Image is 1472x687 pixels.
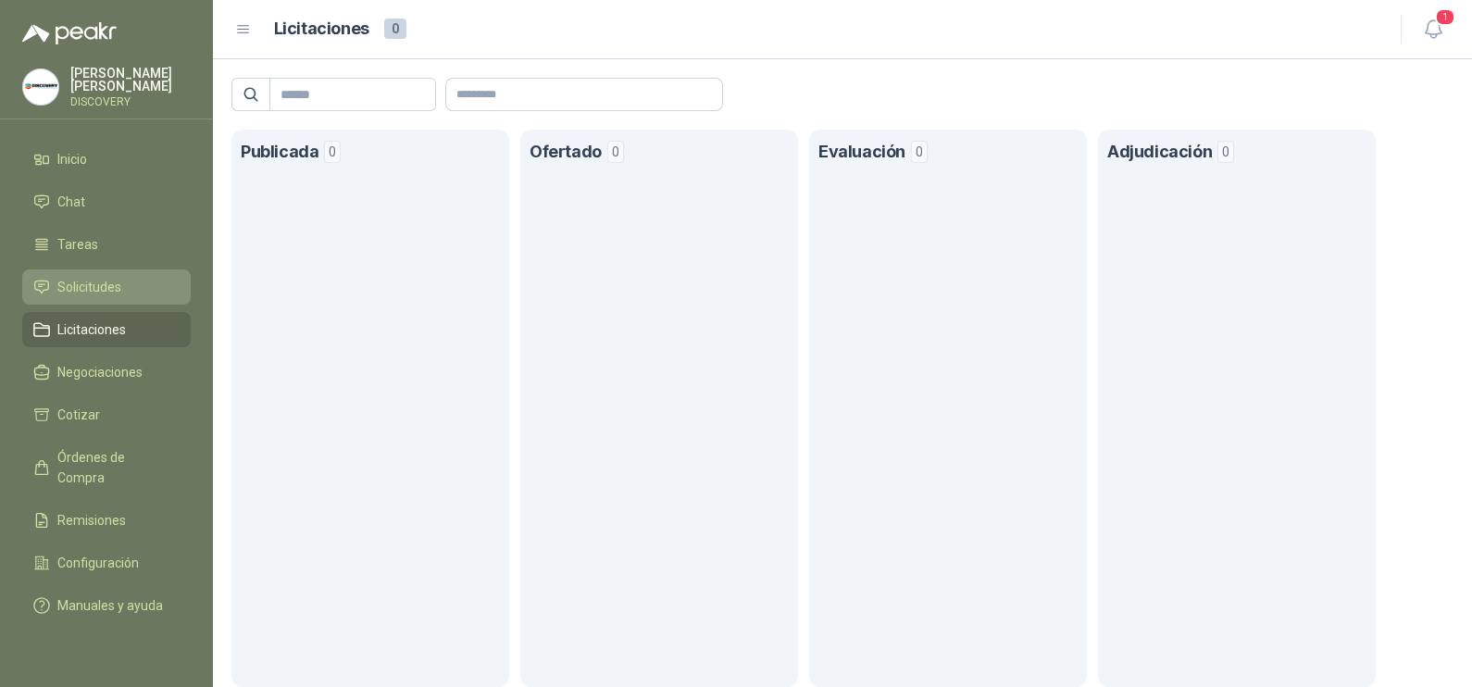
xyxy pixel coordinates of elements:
a: Remisiones [22,503,191,538]
span: Inicio [57,149,87,169]
a: Licitaciones [22,312,191,347]
span: Manuales y ayuda [57,595,163,616]
span: 0 [607,141,624,163]
span: Tareas [57,234,98,255]
p: DISCOVERY [70,96,191,107]
p: [PERSON_NAME] [PERSON_NAME] [70,67,191,93]
a: Configuración [22,545,191,581]
a: Tareas [22,227,191,262]
span: Negociaciones [57,362,143,382]
span: 0 [911,141,928,163]
span: 0 [324,141,341,163]
span: Órdenes de Compra [57,447,173,488]
a: Órdenes de Compra [22,440,191,495]
h1: Adjudicación [1107,139,1212,166]
span: Licitaciones [57,319,126,340]
h1: Publicada [241,139,318,166]
a: Manuales y ayuda [22,588,191,623]
img: Logo peakr [22,22,117,44]
span: Remisiones [57,510,126,531]
a: Solicitudes [22,269,191,305]
h1: Evaluación [818,139,905,166]
span: Configuración [57,553,139,573]
span: Chat [57,192,85,212]
span: 0 [384,19,406,39]
a: Negociaciones [22,355,191,390]
span: 0 [1217,141,1234,163]
a: Inicio [22,142,191,177]
span: Cotizar [57,405,100,425]
a: Cotizar [22,397,191,432]
button: 1 [1416,13,1450,46]
h1: Ofertado [530,139,602,166]
h1: Licitaciones [274,16,369,43]
a: Chat [22,184,191,219]
span: Solicitudes [57,277,121,297]
span: 1 [1435,8,1455,26]
img: Company Logo [23,69,58,105]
